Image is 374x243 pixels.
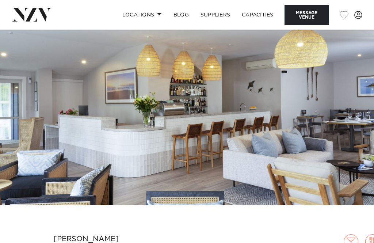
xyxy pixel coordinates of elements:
button: Message Venue [285,5,329,25]
img: nzv-logo.png [12,8,51,21]
a: SUPPLIERS [195,7,236,23]
a: BLOG [168,7,195,23]
small: [PERSON_NAME] [54,235,119,243]
a: Capacities [236,7,279,23]
a: Locations [117,7,168,23]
